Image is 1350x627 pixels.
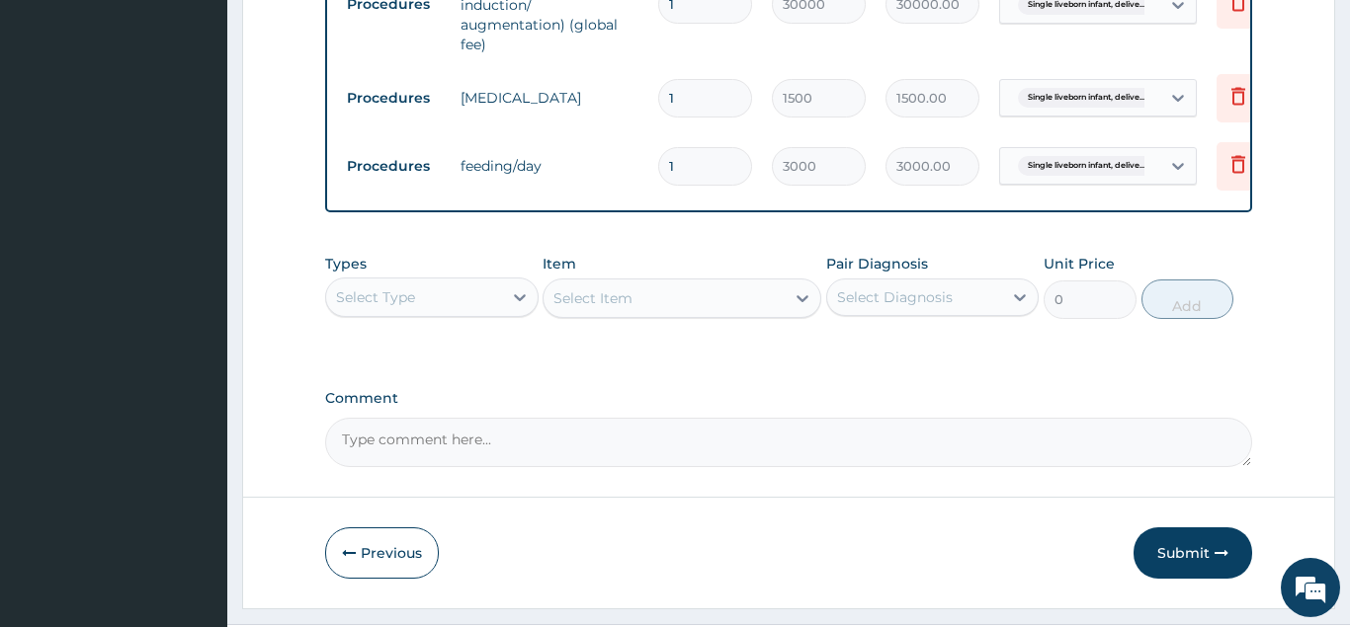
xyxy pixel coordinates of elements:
[1134,527,1252,579] button: Submit
[325,390,1252,407] label: Comment
[543,254,576,274] label: Item
[451,78,648,118] td: [MEDICAL_DATA]
[337,148,451,185] td: Procedures
[10,418,377,487] textarea: Type your message and hit 'Enter'
[451,146,648,186] td: feeding/day
[826,254,928,274] label: Pair Diagnosis
[325,256,367,273] label: Types
[337,80,451,117] td: Procedures
[1044,254,1115,274] label: Unit Price
[324,10,372,57] div: Minimize live chat window
[1018,156,1155,176] span: Single liveborn infant, delive...
[115,188,273,387] span: We're online!
[336,287,415,307] div: Select Type
[1141,279,1234,319] button: Add
[103,111,332,136] div: Chat with us now
[1018,88,1155,108] span: Single liveborn infant, delive...
[37,99,80,148] img: d_794563401_company_1708531726252_794563401
[325,527,439,579] button: Previous
[837,287,953,307] div: Select Diagnosis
